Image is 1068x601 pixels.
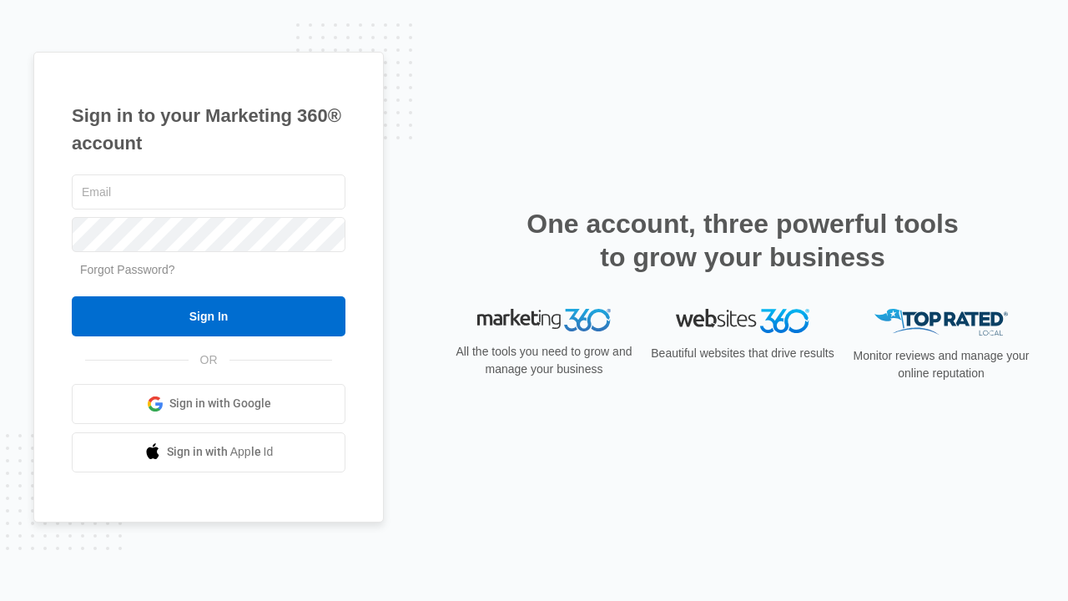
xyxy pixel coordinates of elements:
[72,174,345,210] input: Email
[477,309,611,332] img: Marketing 360
[848,347,1035,382] p: Monitor reviews and manage your online reputation
[189,351,229,369] span: OR
[72,432,345,472] a: Sign in with Apple Id
[167,443,274,461] span: Sign in with Apple Id
[521,207,964,274] h2: One account, three powerful tools to grow your business
[72,296,345,336] input: Sign In
[169,395,271,412] span: Sign in with Google
[451,343,637,378] p: All the tools you need to grow and manage your business
[676,309,809,333] img: Websites 360
[874,309,1008,336] img: Top Rated Local
[80,263,175,276] a: Forgot Password?
[72,384,345,424] a: Sign in with Google
[649,345,836,362] p: Beautiful websites that drive results
[72,102,345,157] h1: Sign in to your Marketing 360® account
